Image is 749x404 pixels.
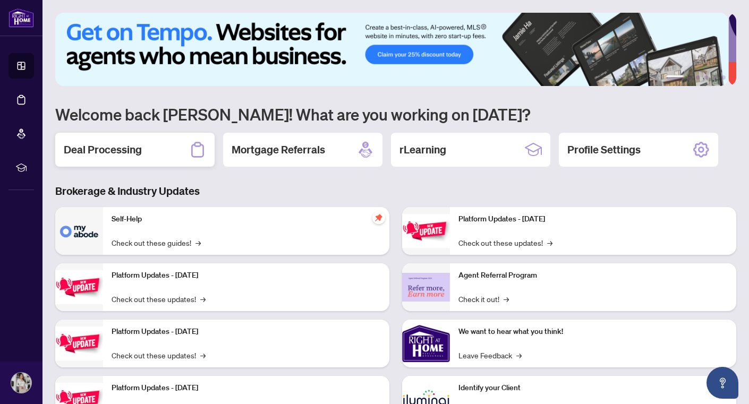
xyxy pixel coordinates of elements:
[112,213,381,225] p: Self-Help
[704,75,709,80] button: 4
[11,373,31,393] img: Profile Icon
[372,211,385,224] span: pushpin
[55,207,103,255] img: Self-Help
[402,273,450,302] img: Agent Referral Program
[55,104,736,124] h1: Welcome back [PERSON_NAME]! What are you working on [DATE]?
[402,214,450,247] img: Platform Updates - June 23, 2025
[195,237,201,248] span: →
[666,75,683,80] button: 1
[458,326,728,338] p: We want to hear what you think!
[112,326,381,338] p: Platform Updates - [DATE]
[200,349,206,361] span: →
[458,270,728,281] p: Agent Referral Program
[232,142,325,157] h2: Mortgage Referrals
[200,293,206,305] span: →
[55,270,103,304] img: Platform Updates - September 16, 2025
[8,8,34,28] img: logo
[64,142,142,157] h2: Deal Processing
[399,142,446,157] h2: rLearning
[112,237,201,248] a: Check out these guides!→
[458,382,728,394] p: Identify your Client
[55,184,736,199] h3: Brokerage & Industry Updates
[516,349,522,361] span: →
[458,293,509,305] a: Check it out!→
[458,213,728,225] p: Platform Updates - [DATE]
[112,270,381,281] p: Platform Updates - [DATE]
[687,75,692,80] button: 2
[504,293,509,305] span: →
[458,237,552,248] a: Check out these updates!→
[721,75,726,80] button: 6
[567,142,641,157] h2: Profile Settings
[112,349,206,361] a: Check out these updates!→
[696,75,700,80] button: 3
[402,320,450,367] img: We want to hear what you think!
[547,237,552,248] span: →
[713,75,717,80] button: 5
[55,13,728,86] img: Slide 0
[707,367,738,399] button: Open asap
[458,349,522,361] a: Leave Feedback→
[55,326,103,360] img: Platform Updates - July 21, 2025
[112,382,381,394] p: Platform Updates - [DATE]
[112,293,206,305] a: Check out these updates!→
